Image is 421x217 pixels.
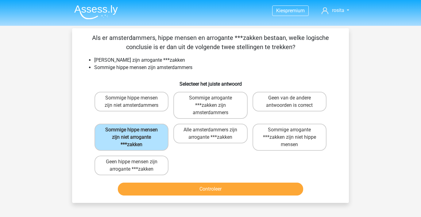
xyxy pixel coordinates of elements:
img: Assessly [74,5,118,19]
li: [PERSON_NAME] zijn arrogante ***zakken [94,56,339,64]
label: Sommige hippe mensen zijn niet arrogante ***zakken [95,124,168,151]
span: rosita [332,7,344,13]
label: Geen van de andere antwoorden is correct [253,92,326,111]
label: Sommige hippe mensen zijn niet amsterdammers [95,92,168,111]
li: Sommige hippe mensen zijn amsterdammers [94,64,339,71]
label: Sommige arrogante ***zakken zijn niet hippe mensen [253,124,326,151]
h6: Selecteer het juiste antwoord [82,76,339,87]
p: Als er amsterdammers, hippe mensen en arrogante ***zakken bestaan, welke logische conclusie is er... [82,33,339,52]
span: premium [285,8,305,14]
button: Controleer [118,183,303,196]
a: rosita [319,7,352,14]
label: Alle amsterdammers zijn arrogante ***zakken [173,124,247,143]
label: Sommige arrogante ***zakken zijn amsterdammers [173,92,247,119]
a: Kiespremium [272,6,308,15]
label: Geen hippe mensen zijn arrogante ***zakken [95,156,168,175]
span: Kies [276,8,285,14]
